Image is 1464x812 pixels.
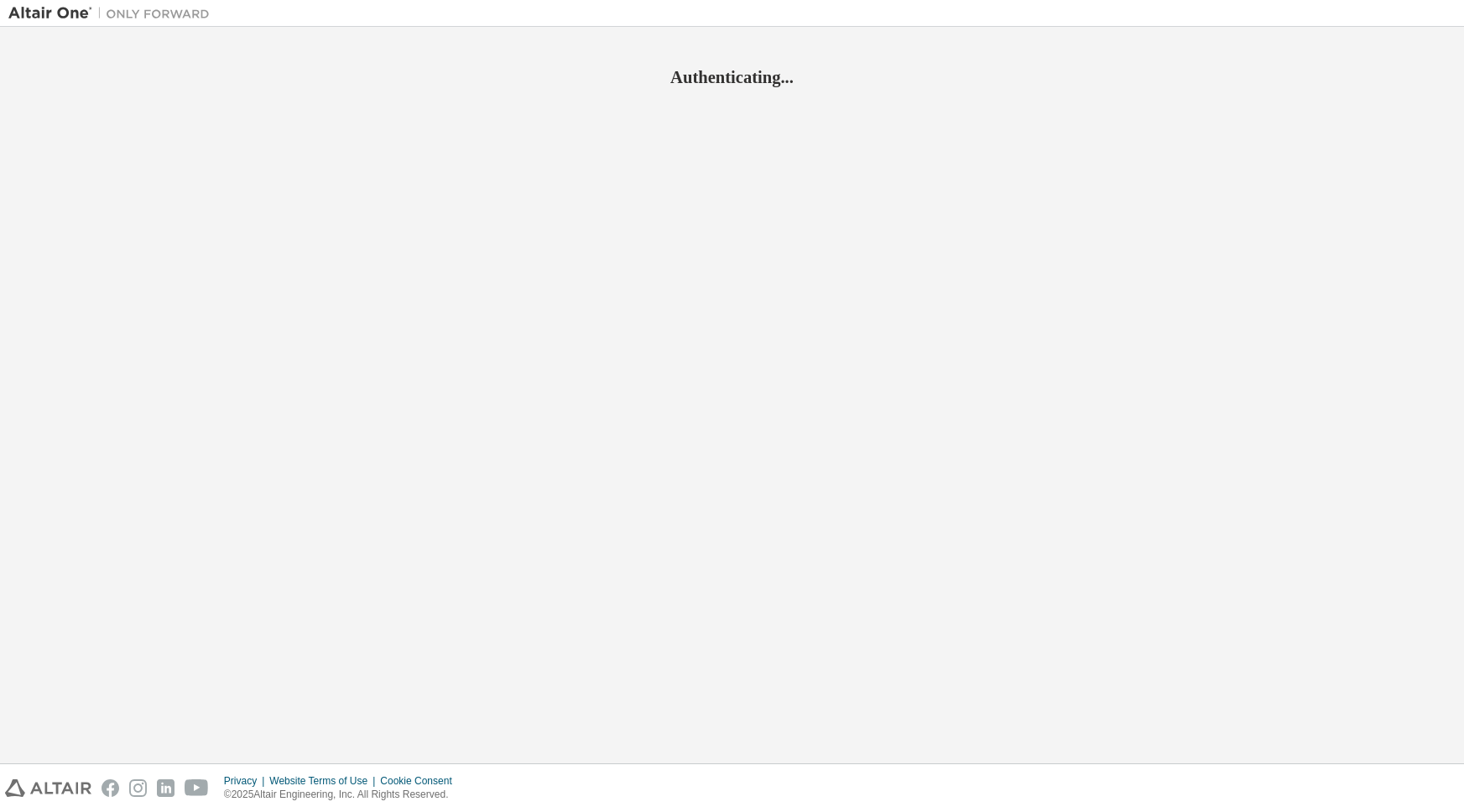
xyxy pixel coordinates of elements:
img: altair_logo.svg [5,779,91,797]
img: Altair One [8,5,218,22]
img: instagram.svg [129,779,147,797]
h2: Authenticating... [8,66,1456,88]
img: facebook.svg [102,779,119,797]
div: Privacy [224,774,269,788]
img: linkedin.svg [157,779,175,797]
p: © 2025 Altair Engineering, Inc. All Rights Reserved. [224,788,462,802]
img: youtube.svg [185,779,209,797]
div: Website Terms of Use [269,774,380,788]
div: Cookie Consent [380,774,461,788]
